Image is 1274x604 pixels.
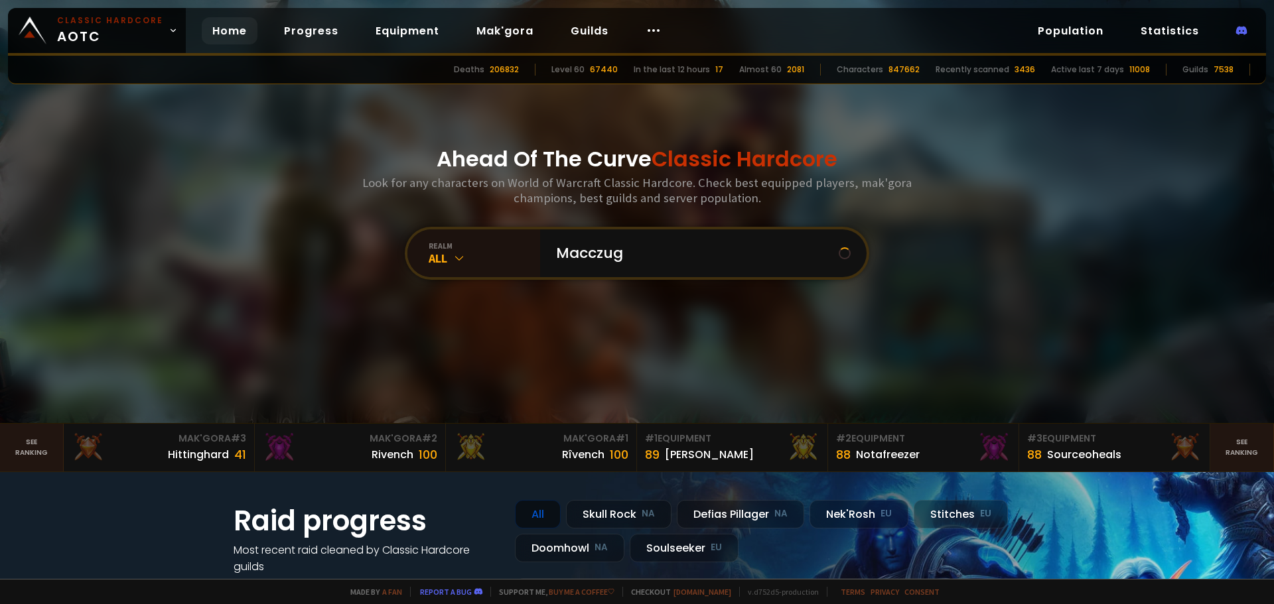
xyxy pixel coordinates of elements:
[1051,64,1124,76] div: Active last 7 days
[57,15,163,46] span: AOTC
[622,587,731,597] span: Checkout
[856,446,920,463] div: Notafreezer
[837,64,883,76] div: Characters
[888,64,920,76] div: 847662
[739,587,819,597] span: v. d752d5 - production
[429,251,540,266] div: All
[828,424,1019,471] a: #2Equipment88Notafreezer
[810,500,908,528] div: Nek'Rosh
[914,500,1008,528] div: Stitches
[365,17,450,44] a: Equipment
[677,500,804,528] div: Defias Pillager
[836,432,1011,446] div: Equipment
[1027,432,1202,446] div: Equipment
[1214,64,1234,76] div: 7538
[8,8,186,53] a: Classic HardcoreAOTC
[1210,424,1274,471] a: Seeranking
[841,587,865,597] a: Terms
[645,432,819,446] div: Equipment
[382,587,402,597] a: a fan
[836,446,851,463] div: 88
[490,587,614,597] span: Support me,
[980,507,991,520] small: EU
[645,432,658,445] span: # 1
[1027,432,1042,445] span: # 3
[739,64,782,76] div: Almost 60
[490,64,519,76] div: 206832
[255,424,446,471] a: Mak'Gora#2Rivench100
[446,424,637,471] a: Mak'Gora#1Rîvench100
[1015,64,1035,76] div: 3436
[566,500,672,528] div: Skull Rock
[454,64,484,76] div: Deaths
[711,541,722,554] small: EU
[231,432,246,445] span: # 3
[634,64,710,76] div: In the last 12 hours
[774,507,788,520] small: NA
[72,432,246,446] div: Mak'Gora
[560,17,619,44] a: Guilds
[1027,446,1042,463] div: 88
[437,143,837,175] h1: Ahead Of The Curve
[871,587,899,597] a: Privacy
[881,507,892,520] small: EU
[562,446,604,463] div: Rîvench
[787,64,804,76] div: 2081
[1019,424,1210,471] a: #3Equipment88Sourceoheals
[936,64,1009,76] div: Recently scanned
[1027,17,1114,44] a: Population
[645,446,660,463] div: 89
[1129,64,1150,76] div: 11008
[551,64,585,76] div: Level 60
[202,17,257,44] a: Home
[652,144,837,174] span: Classic Hardcore
[595,541,608,554] small: NA
[342,587,402,597] span: Made by
[1130,17,1210,44] a: Statistics
[420,587,472,597] a: Report a bug
[515,534,624,562] div: Doomhowl
[234,500,499,542] h1: Raid progress
[548,229,839,277] input: Search a character...
[515,500,561,528] div: All
[616,432,628,445] span: # 1
[1047,446,1121,463] div: Sourceoheals
[630,534,739,562] div: Soulseeker
[454,432,628,446] div: Mak'Gora
[610,446,628,463] div: 100
[419,446,437,463] div: 100
[234,542,499,575] h4: Most recent raid cleaned by Classic Hardcore guilds
[263,432,437,446] div: Mak'Gora
[715,64,723,76] div: 17
[549,587,614,597] a: Buy me a coffee
[273,17,349,44] a: Progress
[673,587,731,597] a: [DOMAIN_NAME]
[234,575,320,591] a: See all progress
[590,64,618,76] div: 67440
[429,241,540,251] div: realm
[637,424,828,471] a: #1Equipment89[PERSON_NAME]
[836,432,851,445] span: # 2
[372,446,413,463] div: Rivench
[234,446,246,463] div: 41
[466,17,544,44] a: Mak'gora
[357,175,917,206] h3: Look for any characters on World of Warcraft Classic Hardcore. Check best equipped players, mak'g...
[642,507,655,520] small: NA
[168,446,229,463] div: Hittinghard
[422,432,437,445] span: # 2
[64,424,255,471] a: Mak'Gora#3Hittinghard41
[904,587,940,597] a: Consent
[1182,64,1208,76] div: Guilds
[665,446,754,463] div: [PERSON_NAME]
[57,15,163,27] small: Classic Hardcore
